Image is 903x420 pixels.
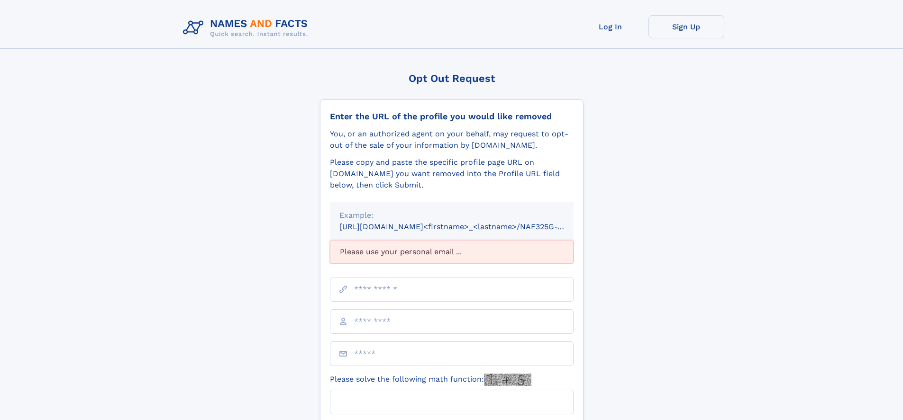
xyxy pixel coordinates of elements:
img: Logo Names and Facts [179,15,316,41]
label: Please solve the following math function: [330,374,531,386]
a: Log In [573,15,648,38]
div: Opt Out Request [320,72,584,84]
div: Please use your personal email ... [330,240,574,264]
a: Sign Up [648,15,724,38]
div: You, or an authorized agent on your behalf, may request to opt-out of the sale of your informatio... [330,128,574,151]
div: Example: [339,210,564,221]
small: [URL][DOMAIN_NAME]<firstname>_<lastname>/NAF325G-xxxxxxxx [339,222,592,231]
div: Enter the URL of the profile you would like removed [330,111,574,122]
div: Please copy and paste the specific profile page URL on [DOMAIN_NAME] you want removed into the Pr... [330,157,574,191]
